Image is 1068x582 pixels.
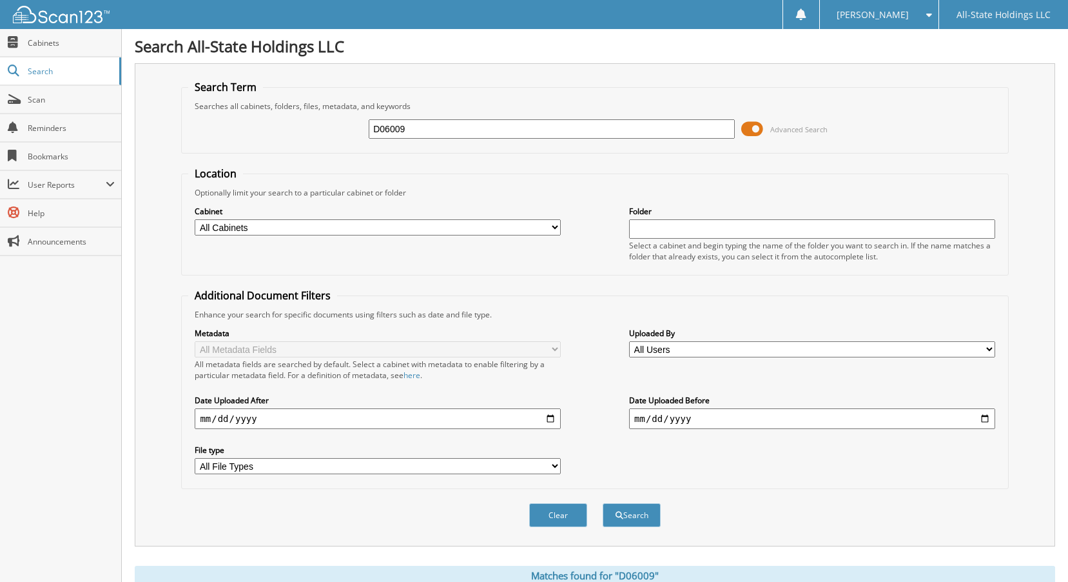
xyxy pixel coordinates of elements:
label: File type [195,445,561,456]
h1: Search All-State Holdings LLC [135,35,1055,57]
label: Date Uploaded Before [629,395,995,406]
div: All metadata fields are searched by default. Select a cabinet with metadata to enable filtering b... [195,359,561,381]
legend: Additional Document Filters [188,288,337,303]
div: Optionally limit your search to a particular cabinet or folder [188,187,1001,198]
button: Clear [529,503,587,527]
label: Date Uploaded After [195,395,561,406]
img: scan123-logo-white.svg [13,6,110,23]
span: User Reports [28,179,106,190]
span: Help [28,208,115,219]
div: Select a cabinet and begin typing the name of the folder you want to search in. If the name match... [629,240,995,262]
label: Metadata [195,328,561,339]
a: here [403,370,420,381]
legend: Search Term [188,80,263,94]
span: Scan [28,94,115,105]
span: Bookmarks [28,151,115,162]
label: Folder [629,206,995,217]
div: Searches all cabinets, folders, files, metadata, and keywords [188,101,1001,112]
span: Cabinets [28,37,115,48]
button: Search [603,503,661,527]
span: Search [28,66,113,77]
span: Announcements [28,236,115,247]
span: All-State Holdings LLC [956,11,1051,19]
label: Cabinet [195,206,561,217]
label: Uploaded By [629,328,995,339]
legend: Location [188,166,243,181]
span: Advanced Search [770,125,828,134]
input: end [629,408,995,429]
div: Enhance your search for specific documents using filters such as date and file type. [188,309,1001,320]
span: Reminders [28,123,115,134]
input: start [195,408,561,429]
span: [PERSON_NAME] [837,11,909,19]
